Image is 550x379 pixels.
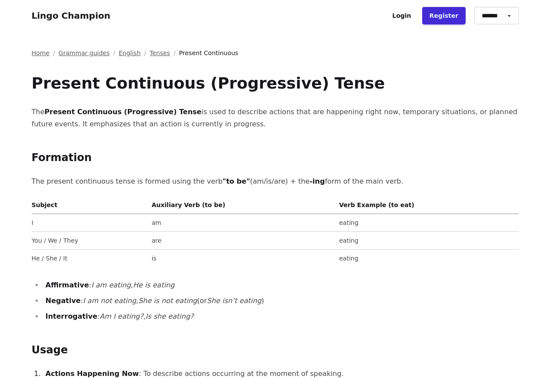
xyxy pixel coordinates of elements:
[32,10,110,21] a: Lingo Champion
[32,49,519,57] nav: Breadcrumb
[32,151,519,165] h2: Formation
[32,106,519,130] p: The is used to describe actions that are happening right now, temporary situations, or planned fu...
[336,231,519,249] td: eating
[148,249,336,267] td: is
[46,297,81,305] strong: Negative
[83,297,136,305] em: I am not eating
[32,75,519,92] h1: Present Continuous (Progressive) Tense
[179,49,238,57] span: Present Continuous
[43,310,519,323] li: : ,
[310,177,325,185] strong: -ing
[207,297,261,305] em: She isn’t eating
[223,177,250,185] strong: "to be"
[32,249,148,267] td: He / She / It
[422,7,466,24] a: Register
[59,49,110,57] a: Grammar guides
[133,281,175,289] em: He is eating
[336,249,519,267] td: eating
[336,200,519,214] th: Verb Example (to eat)
[148,231,336,249] td: are
[32,175,519,188] p: The present continuous tense is formed using the verb (am/is/are) + the form of the main verb.
[43,295,519,307] li: : , (or )
[144,49,147,57] span: /
[146,312,194,320] em: Is she eating?
[32,200,148,214] th: Subject
[44,108,201,116] strong: Present Continuous (Progressive) Tense
[148,214,336,231] td: am
[32,49,50,57] a: Home
[100,312,143,320] em: Am I eating?
[53,49,55,57] span: /
[173,49,176,57] span: /
[46,312,97,320] strong: Interrogative
[91,281,131,289] em: I am eating
[150,49,170,57] a: Tenses
[385,7,418,24] a: Login
[138,297,197,305] em: She is not eating
[148,200,336,214] th: Auxiliary Verb (to be)
[32,231,148,249] td: You / We / They
[43,279,519,291] li: : ,
[46,281,89,289] strong: Affirmative
[46,369,139,378] strong: Actions Happening Now
[113,49,115,57] span: /
[32,214,148,231] td: I
[336,214,519,231] td: eating
[32,343,519,357] h2: Usage
[119,49,141,57] a: English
